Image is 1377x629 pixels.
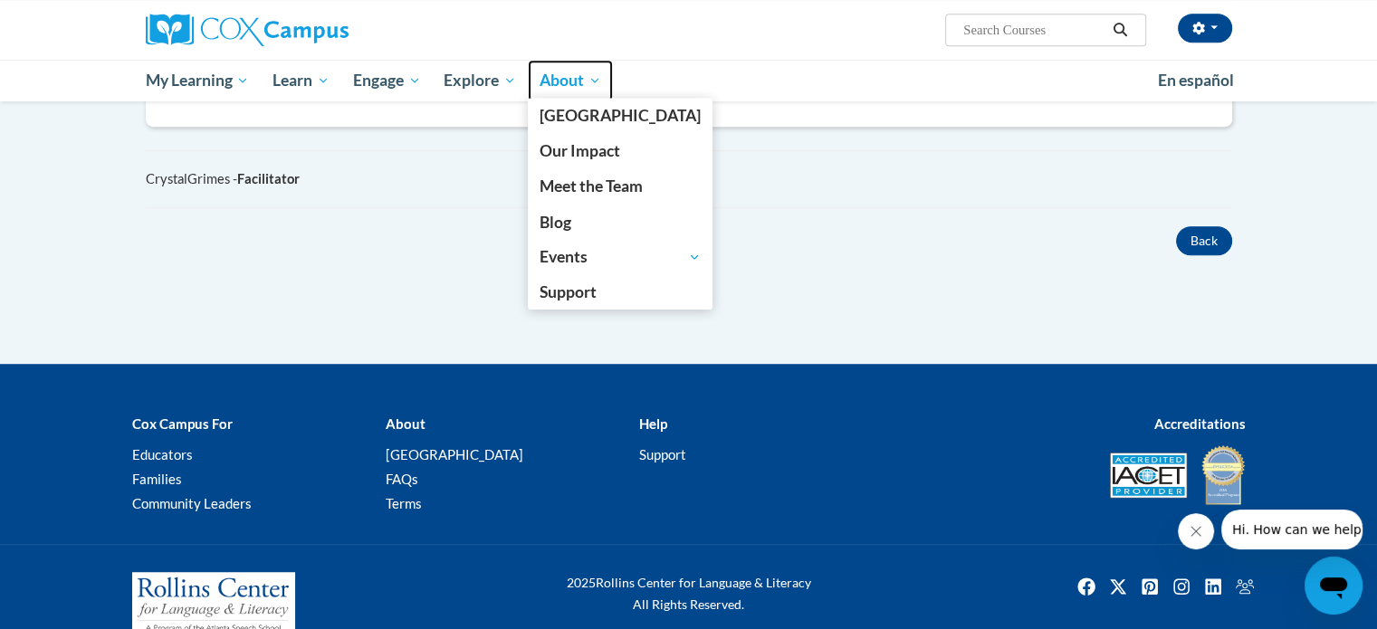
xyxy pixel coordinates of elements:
[1146,62,1246,100] a: En español
[1072,572,1101,601] img: Facebook icon
[132,495,252,511] a: Community Leaders
[567,575,596,590] span: 2025
[540,106,701,125] span: [GEOGRAPHIC_DATA]
[528,240,712,274] a: Events
[1106,19,1133,41] button: Search
[540,141,620,160] span: Our Impact
[1154,415,1246,432] b: Accreditations
[540,70,601,91] span: About
[499,572,879,615] div: Rollins Center for Language & Literacy All Rights Reserved.
[638,446,685,462] a: Support
[1167,572,1196,601] a: Instagram
[1104,572,1133,601] a: Twitter
[146,14,490,46] a: Cox Campus
[146,14,349,46] img: Cox Campus
[1072,572,1101,601] a: Facebook
[1199,572,1228,601] a: Linkedin
[638,415,666,432] b: Help
[1200,443,1246,507] img: IDA® Accredited
[528,168,712,204] a: Meet the Team
[540,282,597,301] span: Support
[528,274,712,310] a: Support
[1135,572,1164,601] img: Pinterest icon
[1230,572,1259,601] img: Facebook group icon
[1221,510,1363,549] iframe: Message from company
[353,70,421,91] span: Engage
[1199,572,1228,601] img: LinkedIn icon
[146,169,1232,189] div: CrystalGrimes -
[528,133,712,168] a: Our Impact
[132,415,233,432] b: Cox Campus For
[385,495,421,511] a: Terms
[273,70,330,91] span: Learn
[11,13,147,27] span: Hi. How can we help?
[1167,572,1196,601] img: Instagram icon
[145,70,249,91] span: My Learning
[341,60,433,101] a: Engage
[528,98,712,133] a: Cox Campus
[1104,572,1133,601] img: Twitter icon
[132,446,193,462] a: Educators
[540,246,701,268] span: Events
[1158,71,1234,90] span: En español
[1178,14,1232,43] button: Account Settings
[385,415,425,432] b: About
[961,19,1106,41] input: Search Courses
[1110,453,1187,498] img: Accredited IACET® Provider
[1178,513,1214,549] iframe: Close message
[261,60,341,101] a: Learn
[132,471,182,487] a: Families
[385,471,417,487] a: FAQs
[1305,557,1363,615] iframe: Button to launch messaging window
[528,60,613,101] a: About
[1176,226,1232,255] button: Back
[432,60,528,101] a: Explore
[385,446,522,462] a: [GEOGRAPHIC_DATA]
[540,213,571,232] span: Blog
[528,205,712,240] a: Blog
[1230,572,1259,601] a: Facebook Group
[540,176,643,195] span: Meet the Team
[237,171,300,186] b: Facilitator
[1135,572,1164,601] a: Pinterest
[444,70,516,91] span: Explore
[119,60,1259,101] div: Main menu
[134,60,262,101] a: My Learning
